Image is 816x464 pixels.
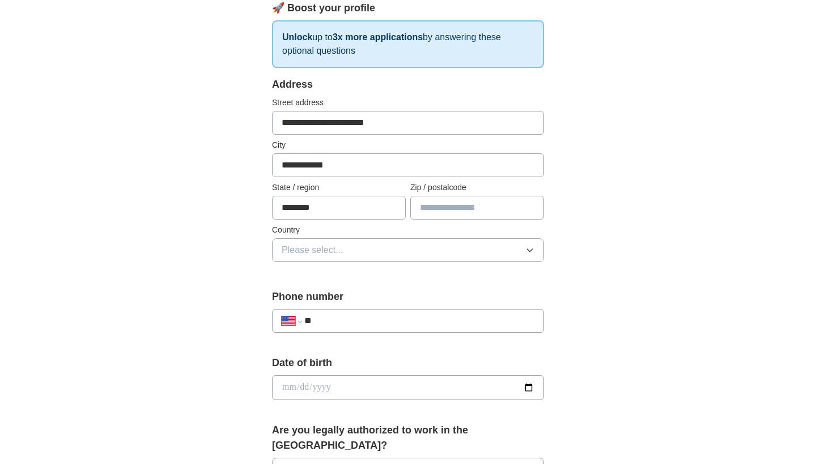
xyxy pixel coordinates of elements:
strong: 3x more applications [333,32,423,42]
button: Please select... [272,238,544,262]
div: Address [272,77,544,92]
label: Zip / postalcode [410,182,544,194]
label: Country [272,224,544,236]
label: City [272,139,544,151]
strong: Unlock [282,32,312,42]
label: Street address [272,97,544,109]
span: Please select... [282,243,343,257]
label: Are you legally authorized to work in the [GEOGRAPHIC_DATA]? [272,423,544,453]
label: Date of birth [272,355,544,371]
p: up to by answering these optional questions [272,20,544,68]
label: Phone number [272,289,544,304]
div: 🚀 Boost your profile [272,1,544,16]
label: State / region [272,182,406,194]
